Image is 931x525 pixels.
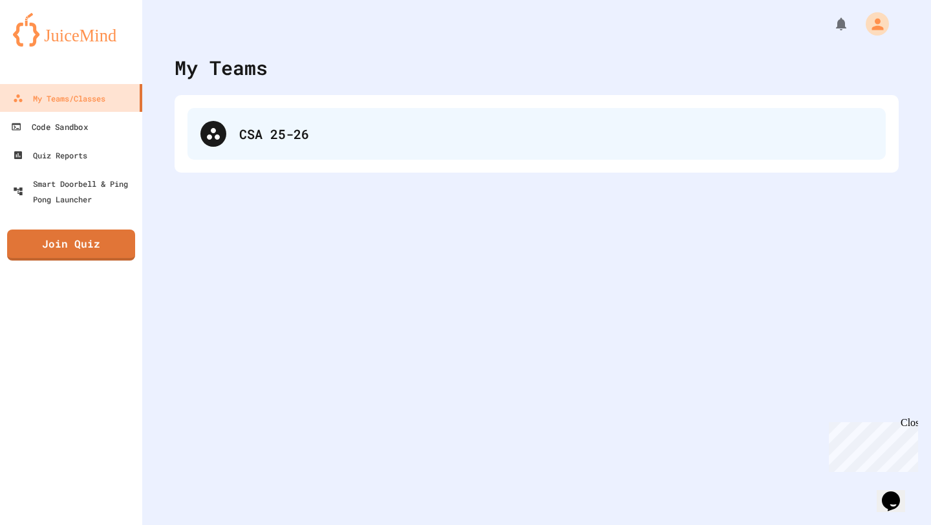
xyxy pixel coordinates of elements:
iframe: chat widget [877,473,918,512]
div: My Teams [175,53,268,82]
div: Chat with us now!Close [5,5,89,82]
div: Smart Doorbell & Ping Pong Launcher [13,176,137,207]
div: CSA 25-26 [187,108,886,160]
div: Quiz Reports [13,147,87,163]
div: CSA 25-26 [239,124,873,144]
a: Join Quiz [7,230,135,261]
img: logo-orange.svg [13,13,129,47]
div: Code Sandbox [11,119,88,135]
iframe: chat widget [824,417,918,472]
div: My Account [852,9,892,39]
div: My Teams/Classes [13,91,105,106]
div: My Notifications [809,13,852,35]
